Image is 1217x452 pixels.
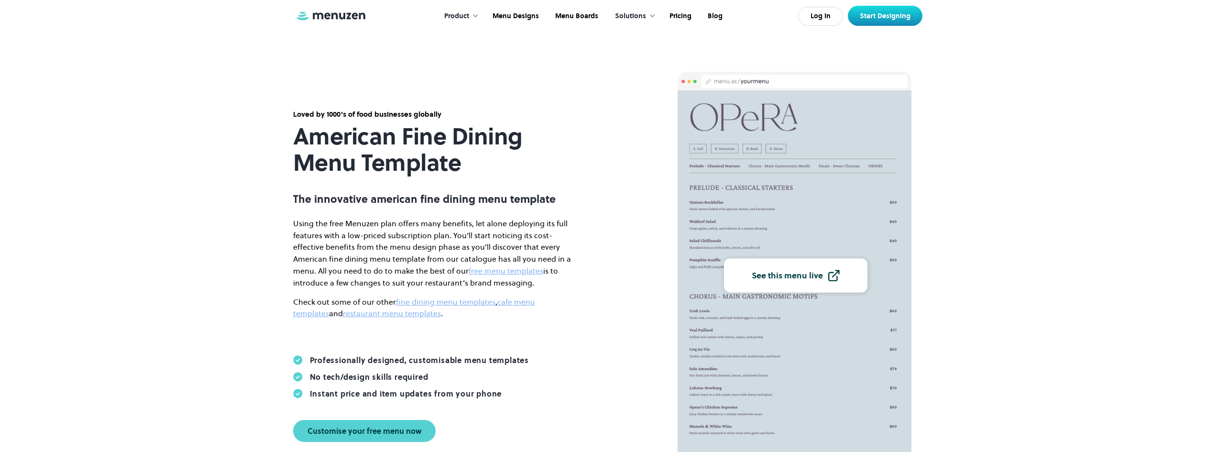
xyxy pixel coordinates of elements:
a: restaurant menu templates [343,308,441,319]
div: No tech/design skills required [310,372,428,382]
p: Using the free Menuzen plan offers many benefits, let alone deploying its full features with a lo... [293,218,580,289]
a: Log In [798,7,843,26]
div: Professionally designed, customisable menu templates [310,355,529,365]
h1: American Fine Dining Menu Template [293,123,580,176]
div: Customise your free menu now [307,427,421,435]
p: Check out some of our other , and . [293,296,580,320]
a: Menu Boards [546,1,605,31]
div: Loved by 1000's of food businesses globally [293,109,580,120]
div: Product [444,11,469,22]
a: See this menu live [724,259,867,293]
div: Instant price and item updates from your phone [310,389,502,398]
a: cafe menu templates [293,297,535,319]
div: Product [435,1,483,31]
p: ‍ [293,327,580,339]
div: See this menu live [752,271,823,280]
a: Pricing [660,1,699,31]
a: Start Designing [848,6,922,26]
p: The innovative american fine dining menu template [293,193,580,205]
a: Customise your free menu now [293,420,436,442]
a: fine dining menu templates [396,297,495,307]
a: Blog [699,1,730,31]
a: free menu templates [469,265,543,276]
a: Menu Designs [483,1,546,31]
div: Solutions [605,1,660,31]
div: Solutions [615,11,646,22]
